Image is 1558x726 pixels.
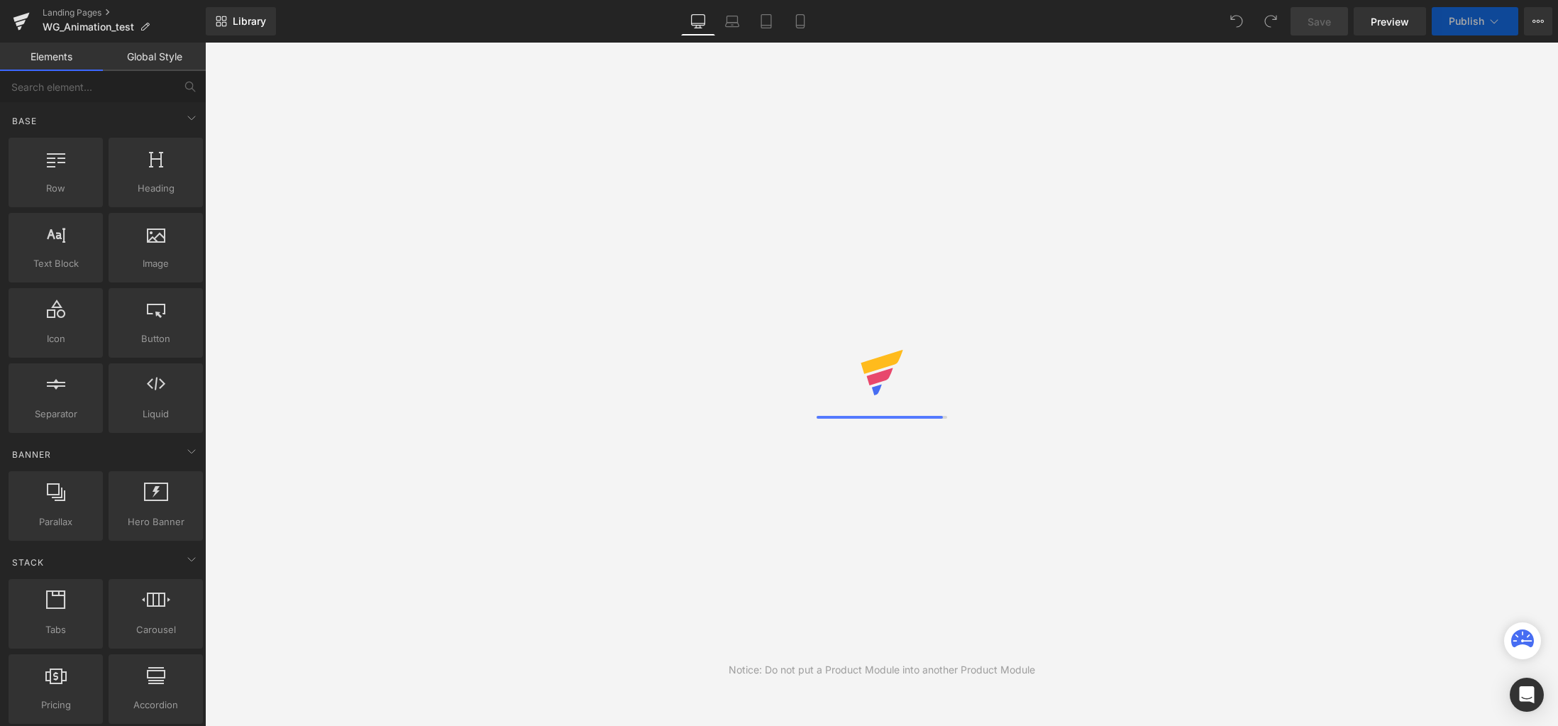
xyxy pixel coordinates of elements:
[113,407,199,422] span: Liquid
[1308,14,1331,29] span: Save
[13,331,99,346] span: Icon
[13,181,99,196] span: Row
[43,7,206,18] a: Landing Pages
[233,15,266,28] span: Library
[113,698,199,713] span: Accordion
[103,43,206,71] a: Global Style
[1510,678,1544,712] div: Open Intercom Messenger
[1524,7,1552,35] button: More
[43,21,134,33] span: WG_Animation_test
[13,698,99,713] span: Pricing
[1256,7,1285,35] button: Redo
[1432,7,1518,35] button: Publish
[1354,7,1426,35] a: Preview
[113,622,199,637] span: Carousel
[13,622,99,637] span: Tabs
[13,515,99,529] span: Parallax
[113,181,199,196] span: Heading
[11,448,53,461] span: Banner
[783,7,817,35] a: Mobile
[11,556,45,569] span: Stack
[715,7,749,35] a: Laptop
[113,256,199,271] span: Image
[13,256,99,271] span: Text Block
[729,662,1035,678] div: Notice: Do not put a Product Module into another Product Module
[1222,7,1251,35] button: Undo
[749,7,783,35] a: Tablet
[113,515,199,529] span: Hero Banner
[13,407,99,422] span: Separator
[206,7,276,35] a: New Library
[1371,14,1409,29] span: Preview
[1449,16,1484,27] span: Publish
[681,7,715,35] a: Desktop
[11,114,38,128] span: Base
[113,331,199,346] span: Button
